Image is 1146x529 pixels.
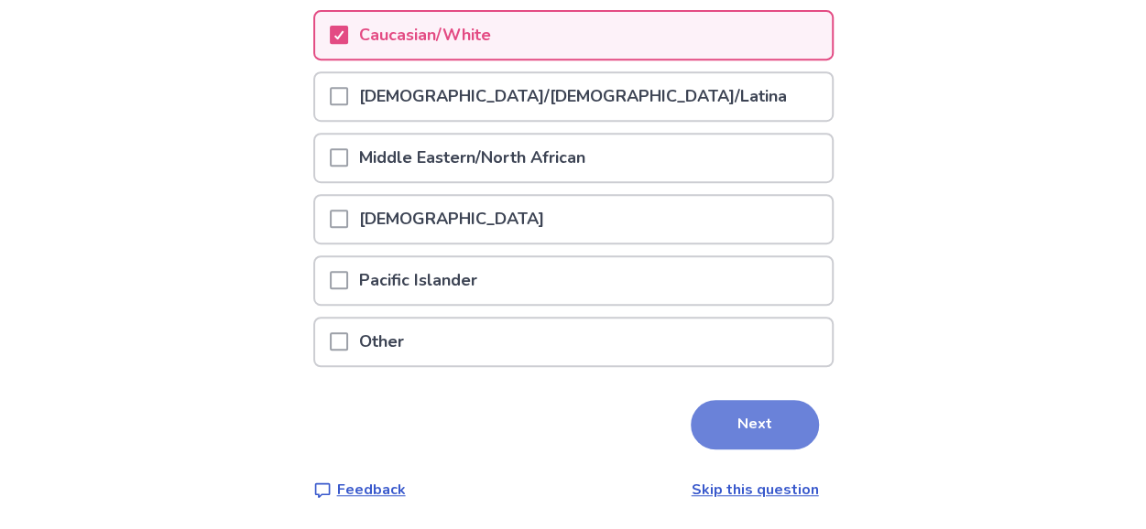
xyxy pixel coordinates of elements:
[348,257,488,304] p: Pacific Islander
[348,12,502,59] p: Caucasian/White
[337,479,406,501] p: Feedback
[348,135,596,181] p: Middle Eastern/North African
[348,196,555,243] p: [DEMOGRAPHIC_DATA]
[691,400,819,449] button: Next
[348,73,798,120] p: [DEMOGRAPHIC_DATA]/[DEMOGRAPHIC_DATA]/Latina
[313,479,406,501] a: Feedback
[348,318,415,365] p: Other
[692,480,819,500] a: Skip this question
